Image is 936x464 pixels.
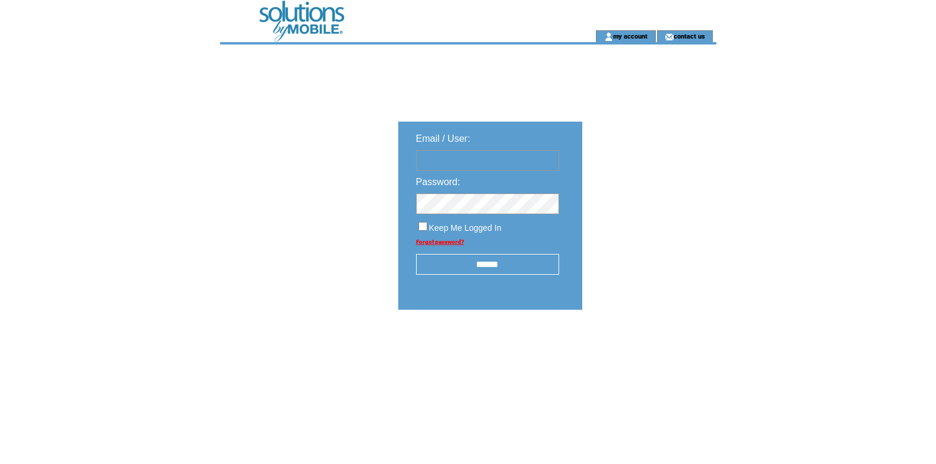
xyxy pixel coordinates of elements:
[416,239,464,245] a: Forgot password?
[617,339,676,354] img: transparent.png
[674,32,705,40] a: contact us
[416,177,461,187] span: Password:
[613,32,648,40] a: my account
[604,32,613,42] img: account_icon.gif
[416,134,471,144] span: Email / User:
[429,223,502,233] span: Keep Me Logged In
[665,32,674,42] img: contact_us_icon.gif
